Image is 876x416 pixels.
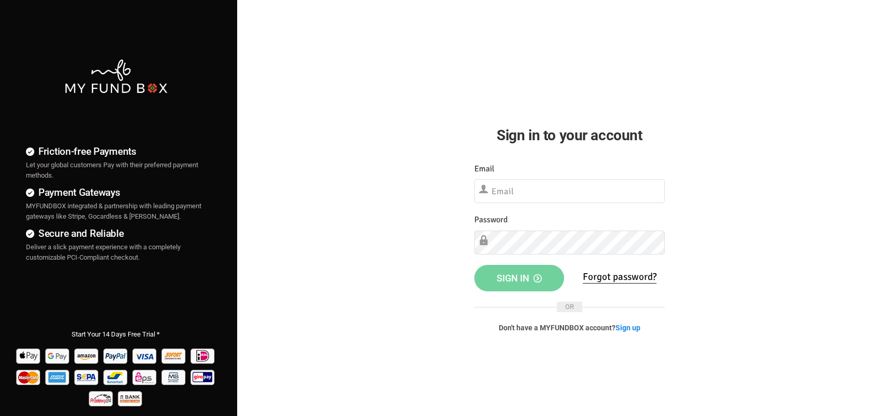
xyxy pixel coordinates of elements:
button: Sign in [474,265,565,292]
p: Don't have a MYFUNDBOX account? [474,323,665,333]
span: MYFUNDBOX integrated & partnership with leading payment gateways like Stripe, Gocardless & [PERSO... [26,202,201,220]
img: Sofort Pay [160,345,188,366]
img: Bancontact Pay [102,366,130,387]
span: Deliver a slick payment experience with a completely customizable PCI-Compliant checkout. [26,243,181,261]
img: giropay [189,366,217,387]
img: mb Pay [160,366,188,387]
label: Password [474,213,508,226]
h4: Payment Gateways [26,185,206,200]
label: Email [474,163,495,176]
img: Google Pay [44,345,72,366]
img: banktransfer [117,387,144,409]
img: mfbwhite.png [64,58,168,95]
img: sepa Pay [73,366,101,387]
img: Apple Pay [15,345,43,366]
h4: Friction-free Payments [26,144,206,159]
h2: Sign in to your account [474,124,665,146]
img: Amazon [73,345,101,366]
img: american_express Pay [44,366,72,387]
img: Paypal [102,345,130,366]
img: Mastercard Pay [15,366,43,387]
img: p24 Pay [88,387,115,409]
span: Sign in [497,273,542,284]
img: EPS Pay [131,366,159,387]
a: Forgot password? [583,271,656,284]
input: Email [474,179,665,203]
span: OR [557,302,582,312]
h4: Secure and Reliable [26,226,206,241]
img: Ideal Pay [189,345,217,366]
span: Let your global customers Pay with their preferred payment methods. [26,161,198,179]
img: Visa [131,345,159,366]
a: Sign up [615,324,640,332]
